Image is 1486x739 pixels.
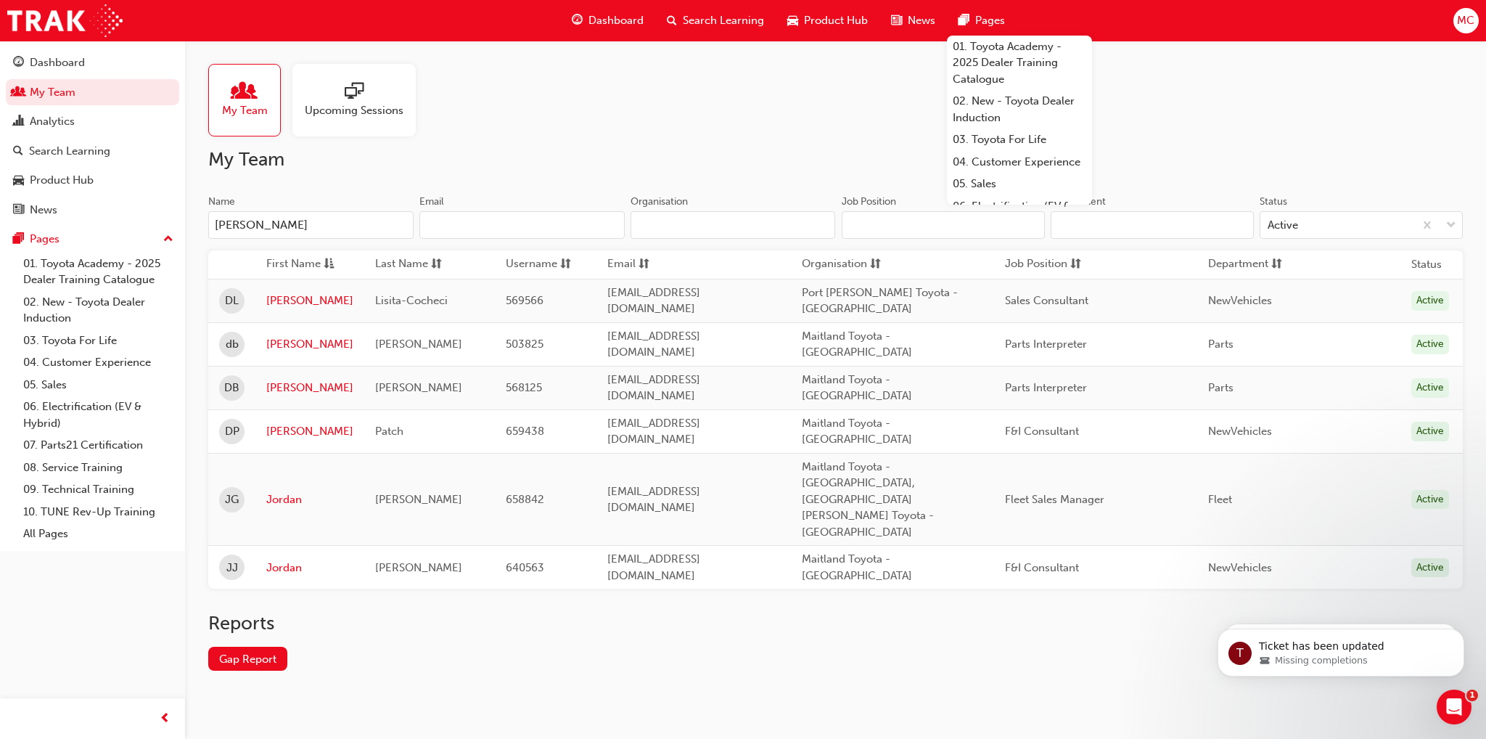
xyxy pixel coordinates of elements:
[1208,425,1272,438] span: NewVehicles
[1005,256,1067,274] span: Job Position
[631,211,836,239] input: Organisation
[6,79,179,106] a: My Team
[802,373,912,403] span: Maitland Toyota - [GEOGRAPHIC_DATA]
[1005,294,1088,307] span: Sales Consultant
[13,57,24,70] span: guage-icon
[804,12,868,29] span: Product Hub
[1411,291,1449,311] div: Active
[266,336,353,353] a: [PERSON_NAME]
[17,330,179,352] a: 03. Toyota For Life
[1260,195,1287,209] div: Status
[163,230,173,249] span: up-icon
[506,381,542,394] span: 568125
[842,211,1045,239] input: Job Position
[208,64,292,136] a: My Team
[1446,216,1456,235] span: down-icon
[891,12,902,30] span: news-icon
[607,330,700,359] span: [EMAIL_ADDRESS][DOMAIN_NAME]
[1005,425,1079,438] span: F&I Consultant
[947,36,1092,91] a: 01. Toyota Academy - 2025 Dealer Training Catalogue
[1466,690,1478,701] span: 1
[292,64,427,136] a: Upcoming Sessions
[30,113,75,130] div: Analytics
[560,256,571,274] span: sorting-icon
[266,256,346,274] button: First Nameasc-icon
[588,12,644,29] span: Dashboard
[375,256,428,274] span: Last Name
[947,151,1092,173] a: 04. Customer Experience
[631,195,688,209] div: Organisation
[1208,381,1233,394] span: Parts
[1005,381,1087,394] span: Parts Interpreter
[560,6,655,36] a: guage-iconDashboard
[1005,561,1079,574] span: F&I Consultant
[1005,256,1085,274] button: Job Positionsorting-icon
[655,6,776,36] a: search-iconSearch Learning
[208,148,1463,171] h2: My Team
[607,417,700,446] span: [EMAIL_ADDRESS][DOMAIN_NAME]
[13,204,24,217] span: news-icon
[802,330,912,359] span: Maitland Toyota - [GEOGRAPHIC_DATA]
[1051,211,1254,239] input: Department
[1208,294,1272,307] span: NewVehicles
[506,256,586,274] button: Usernamesorting-icon
[6,138,179,165] a: Search Learning
[1208,561,1272,574] span: NewVehicles
[802,552,912,582] span: Maitland Toyota - [GEOGRAPHIC_DATA]
[1437,690,1471,724] iframe: Intercom live chat
[506,561,544,574] span: 640563
[1070,256,1081,274] span: sorting-icon
[802,417,912,446] span: Maitland Toyota - [GEOGRAPHIC_DATA]
[305,102,403,119] span: Upcoming Sessions
[802,286,958,316] span: Port [PERSON_NAME] Toyota - [GEOGRAPHIC_DATA]
[506,425,544,438] span: 659438
[802,256,867,274] span: Organisation
[6,167,179,194] a: Product Hub
[607,286,700,316] span: [EMAIL_ADDRESS][DOMAIN_NAME]
[975,12,1005,29] span: Pages
[506,294,543,307] span: 569566
[419,211,625,239] input: Email
[1271,256,1282,274] span: sorting-icon
[947,128,1092,151] a: 03. Toyota For Life
[1005,338,1087,351] span: Parts Interpreter
[375,561,462,574] span: [PERSON_NAME]
[1208,256,1268,274] span: Department
[879,6,947,36] a: news-iconNews
[226,336,239,353] span: db
[208,211,414,239] input: Name
[607,256,636,274] span: Email
[7,4,123,37] img: Trak
[17,501,179,523] a: 10. TUNE Rev-Up Training
[208,612,1463,635] h2: Reports
[225,491,239,508] span: JG
[1411,422,1449,441] div: Active
[29,143,110,160] div: Search Learning
[1208,256,1288,274] button: Departmentsorting-icon
[607,256,687,274] button: Emailsorting-icon
[802,460,934,539] span: Maitland Toyota - [GEOGRAPHIC_DATA], [GEOGRAPHIC_DATA][PERSON_NAME] Toyota - [GEOGRAPHIC_DATA]
[266,293,353,309] a: [PERSON_NAME]
[375,381,462,394] span: [PERSON_NAME]
[222,102,268,119] span: My Team
[266,560,353,576] a: Jordan
[639,256,649,274] span: sorting-icon
[947,6,1017,36] a: pages-iconPages
[802,256,882,274] button: Organisationsorting-icon
[6,226,179,253] button: Pages
[683,12,764,29] span: Search Learning
[13,115,24,128] span: chart-icon
[6,197,179,224] a: News
[30,202,57,219] div: News
[224,380,239,396] span: DB
[266,256,321,274] span: First Name
[776,6,879,36] a: car-iconProduct Hub
[6,49,179,76] a: Dashboard
[226,560,238,576] span: JJ
[375,294,448,307] span: Lisita-Cocheci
